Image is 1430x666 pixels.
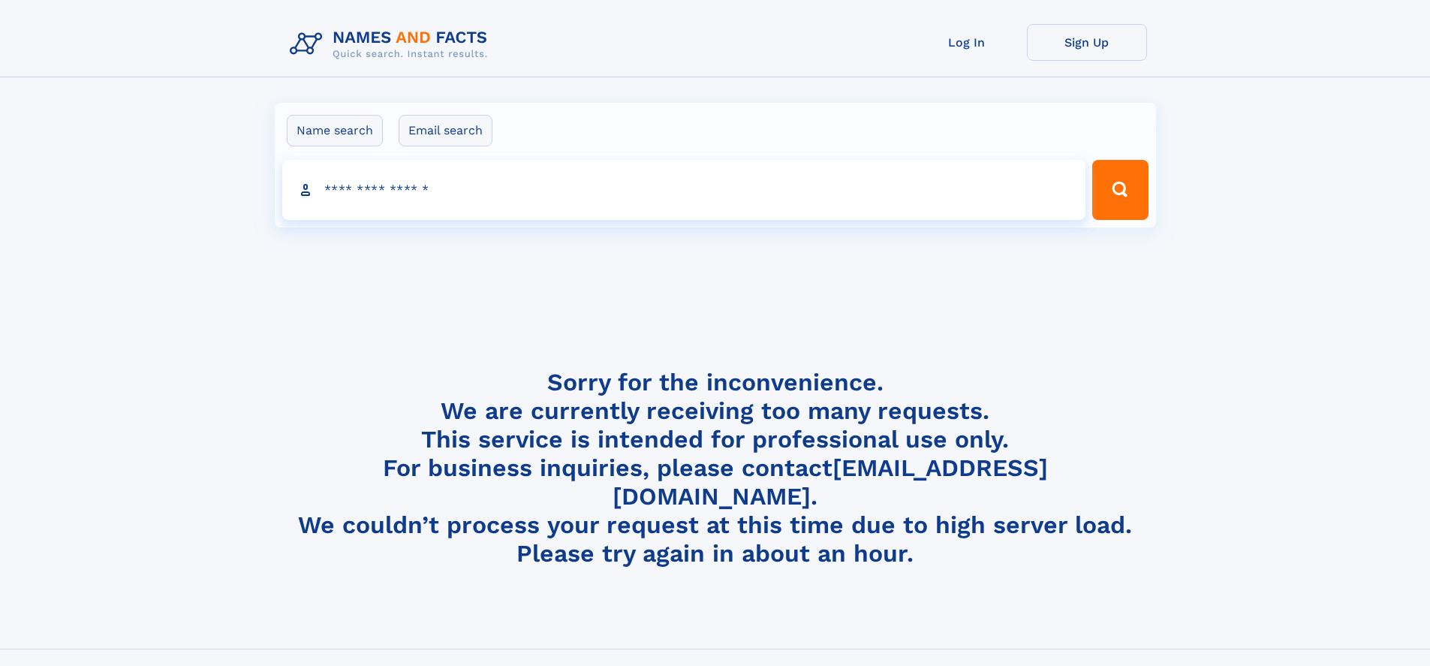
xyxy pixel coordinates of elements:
[284,24,500,65] img: Logo Names and Facts
[613,454,1048,511] a: [EMAIL_ADDRESS][DOMAIN_NAME]
[284,368,1147,568] h4: Sorry for the inconvenience. We are currently receiving too many requests. This service is intend...
[907,24,1027,61] a: Log In
[287,115,383,146] label: Name search
[282,160,1086,220] input: search input
[1092,160,1148,220] button: Search Button
[399,115,492,146] label: Email search
[1027,24,1147,61] a: Sign Up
